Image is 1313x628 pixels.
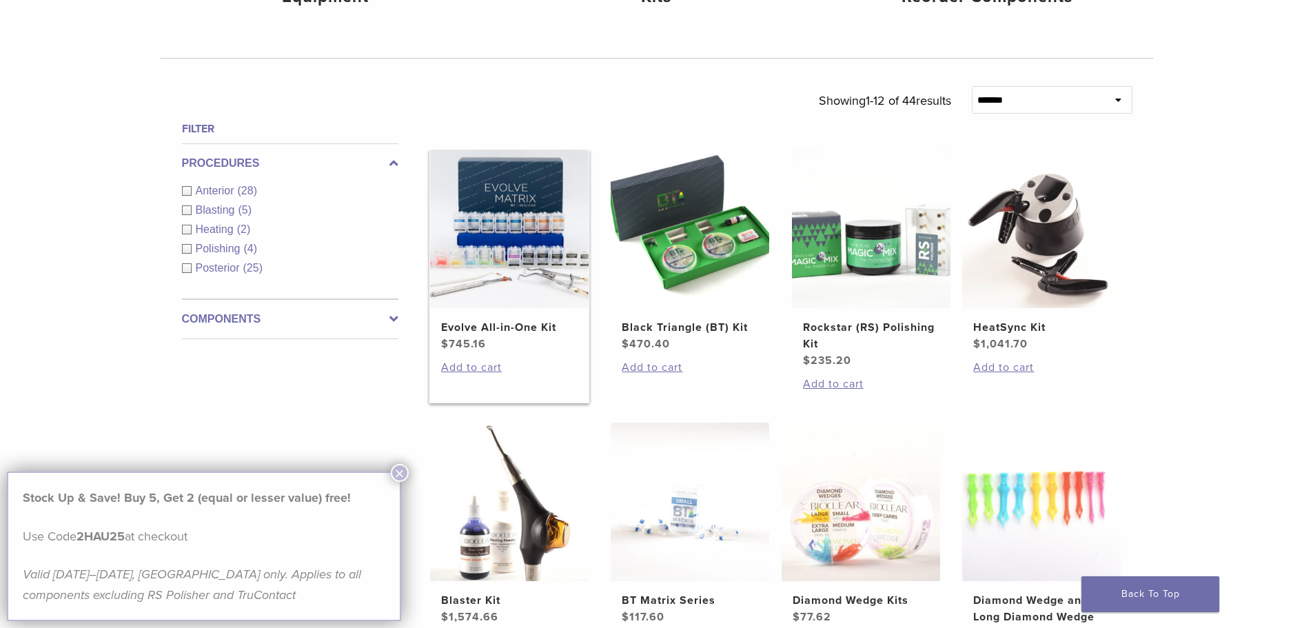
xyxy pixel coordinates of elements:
a: BT Matrix SeriesBT Matrix Series $117.60 [610,423,771,625]
img: Diamond Wedge Kits [782,423,940,581]
span: Blasting [196,204,238,216]
bdi: 117.60 [622,610,664,624]
span: Anterior [196,185,238,196]
h4: Filter [182,121,398,137]
p: Showing results [819,86,951,115]
span: $ [973,337,981,351]
h2: Diamond Wedge and Long Diamond Wedge [973,592,1110,625]
a: Black Triangle (BT) KitBlack Triangle (BT) Kit $470.40 [610,150,771,352]
h2: Blaster Kit [441,592,578,609]
a: Diamond Wedge KitsDiamond Wedge Kits $77.62 [781,423,942,625]
span: (25) [243,262,263,274]
bdi: 1,574.66 [441,610,498,624]
bdi: 77.62 [793,610,831,624]
img: Blaster Kit [430,423,589,581]
span: (5) [238,204,252,216]
a: Back To Top [1081,576,1219,612]
a: Rockstar (RS) Polishing KitRockstar (RS) Polishing Kit $235.20 [791,150,952,369]
bdi: 470.40 [622,337,670,351]
span: $ [441,337,449,351]
img: Rockstar (RS) Polishing Kit [792,150,950,308]
label: Procedures [182,155,398,172]
p: Use Code at checkout [23,526,385,547]
img: HeatSync Kit [962,150,1121,308]
h2: BT Matrix Series [622,592,758,609]
bdi: 235.20 [803,354,851,367]
h2: Evolve All-in-One Kit [441,319,578,336]
bdi: 745.16 [441,337,486,351]
span: (2) [237,223,251,235]
a: Add to cart: “HeatSync Kit” [973,359,1110,376]
strong: Stock Up & Save! Buy 5, Get 2 (equal or lesser value) free! [23,490,351,505]
a: HeatSync KitHeatSync Kit $1,041.70 [961,150,1122,352]
em: Valid [DATE]–[DATE], [GEOGRAPHIC_DATA] only. Applies to all components excluding RS Polisher and ... [23,567,361,602]
strong: 2HAU25 [77,529,125,544]
h2: Diamond Wedge Kits [793,592,929,609]
h2: Black Triangle (BT) Kit [622,319,758,336]
h2: Rockstar (RS) Polishing Kit [803,319,939,352]
a: Blaster KitBlaster Kit $1,574.66 [429,423,590,625]
img: Diamond Wedge and Long Diamond Wedge [962,423,1121,581]
span: $ [793,610,800,624]
span: $ [622,610,629,624]
a: Add to cart: “Black Triangle (BT) Kit” [622,359,758,376]
label: Components [182,311,398,327]
h2: HeatSync Kit [973,319,1110,336]
span: Polishing [196,243,244,254]
img: Evolve All-in-One Kit [430,150,589,308]
span: Posterior [196,262,243,274]
span: (4) [243,243,257,254]
span: (28) [238,185,257,196]
img: BT Matrix Series [611,423,769,581]
span: 1-12 of 44 [866,93,916,108]
span: Heating [196,223,237,235]
span: $ [441,610,449,624]
img: Black Triangle (BT) Kit [611,150,769,308]
a: Add to cart: “Evolve All-in-One Kit” [441,359,578,376]
bdi: 1,041.70 [973,337,1028,351]
span: $ [803,354,811,367]
a: Add to cart: “Rockstar (RS) Polishing Kit” [803,376,939,392]
span: $ [622,337,629,351]
a: Evolve All-in-One KitEvolve All-in-One Kit $745.16 [429,150,590,352]
button: Close [391,464,409,482]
